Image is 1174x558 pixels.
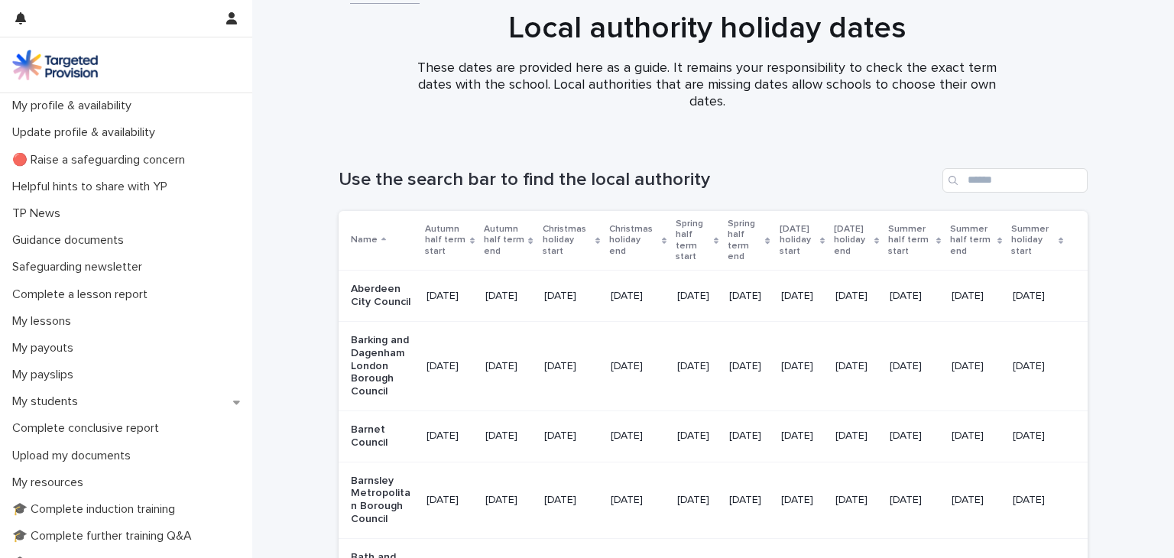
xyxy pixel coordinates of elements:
[485,430,531,443] p: [DATE]
[6,421,171,436] p: Complete conclusive report
[6,314,83,329] p: My lessons
[890,494,939,507] p: [DATE]
[6,341,86,355] p: My payouts
[543,221,592,260] p: Christmas holiday start
[780,221,816,260] p: [DATE] holiday start
[6,233,136,248] p: Guidance documents
[676,216,710,266] p: Spring half term start
[6,529,204,543] p: 🎓 Complete further training Q&A
[729,360,768,373] p: [DATE]
[544,360,599,373] p: [DATE]
[835,290,877,303] p: [DATE]
[6,260,154,274] p: Safeguarding newsletter
[6,394,90,409] p: My students
[6,449,143,463] p: Upload my documents
[6,180,180,194] p: Helpful hints to share with YP
[351,475,414,526] p: Barnsley Metropolitan Borough Council
[677,430,717,443] p: [DATE]
[485,494,531,507] p: [DATE]
[544,290,599,303] p: [DATE]
[6,475,96,490] p: My resources
[611,290,665,303] p: [DATE]
[1013,494,1063,507] p: [DATE]
[1013,430,1063,443] p: [DATE]
[1013,360,1063,373] p: [DATE]
[401,60,1013,110] p: These dates are provided here as a guide. It remains your responsibility to check the exact term ...
[339,271,1088,322] tr: Aberdeen City Council[DATE][DATE][DATE][DATE][DATE][DATE][DATE][DATE][DATE][DATE][DATE]
[611,430,665,443] p: [DATE]
[952,290,1000,303] p: [DATE]
[611,494,665,507] p: [DATE]
[426,290,473,303] p: [DATE]
[426,430,473,443] p: [DATE]
[339,169,936,191] h1: Use the search bar to find the local authority
[6,368,86,382] p: My payslips
[729,430,768,443] p: [DATE]
[781,360,823,373] p: [DATE]
[6,287,160,302] p: Complete a lesson report
[351,334,414,398] p: Barking and Dagenham London Borough Council
[890,360,939,373] p: [DATE]
[1011,221,1055,260] p: Summer holiday start
[425,221,466,260] p: Autumn half term start
[888,221,932,260] p: Summer half term start
[332,10,1082,47] h1: Local authority holiday dates
[485,290,531,303] p: [DATE]
[677,290,717,303] p: [DATE]
[952,430,1000,443] p: [DATE]
[781,430,823,443] p: [DATE]
[6,153,197,167] p: 🔴 Raise a safeguarding concern
[728,216,761,266] p: Spring half term end
[426,360,473,373] p: [DATE]
[781,290,823,303] p: [DATE]
[351,232,378,248] p: Name
[729,290,768,303] p: [DATE]
[544,494,599,507] p: [DATE]
[950,221,994,260] p: Summer half term end
[6,206,73,221] p: TP News
[544,430,599,443] p: [DATE]
[351,423,414,449] p: Barnet Council
[485,360,531,373] p: [DATE]
[890,430,939,443] p: [DATE]
[729,494,768,507] p: [DATE]
[952,360,1000,373] p: [DATE]
[609,221,658,260] p: Christmas holiday end
[781,494,823,507] p: [DATE]
[835,494,877,507] p: [DATE]
[677,494,717,507] p: [DATE]
[611,360,665,373] p: [DATE]
[351,283,414,309] p: Aberdeen City Council
[339,321,1088,410] tr: Barking and Dagenham London Borough Council[DATE][DATE][DATE][DATE][DATE][DATE][DATE][DATE][DATE]...
[942,168,1088,193] input: Search
[834,221,871,260] p: [DATE] holiday end
[1013,290,1063,303] p: [DATE]
[835,360,877,373] p: [DATE]
[12,50,98,80] img: M5nRWzHhSzIhMunXDL62
[339,462,1088,538] tr: Barnsley Metropolitan Borough Council[DATE][DATE][DATE][DATE][DATE][DATE][DATE][DATE][DATE][DATE]...
[6,125,167,140] p: Update profile & availability
[426,494,473,507] p: [DATE]
[6,502,187,517] p: 🎓 Complete induction training
[484,221,524,260] p: Autumn half term end
[677,360,717,373] p: [DATE]
[952,494,1000,507] p: [DATE]
[835,430,877,443] p: [DATE]
[890,290,939,303] p: [DATE]
[339,410,1088,462] tr: Barnet Council[DATE][DATE][DATE][DATE][DATE][DATE][DATE][DATE][DATE][DATE][DATE]
[6,99,144,113] p: My profile & availability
